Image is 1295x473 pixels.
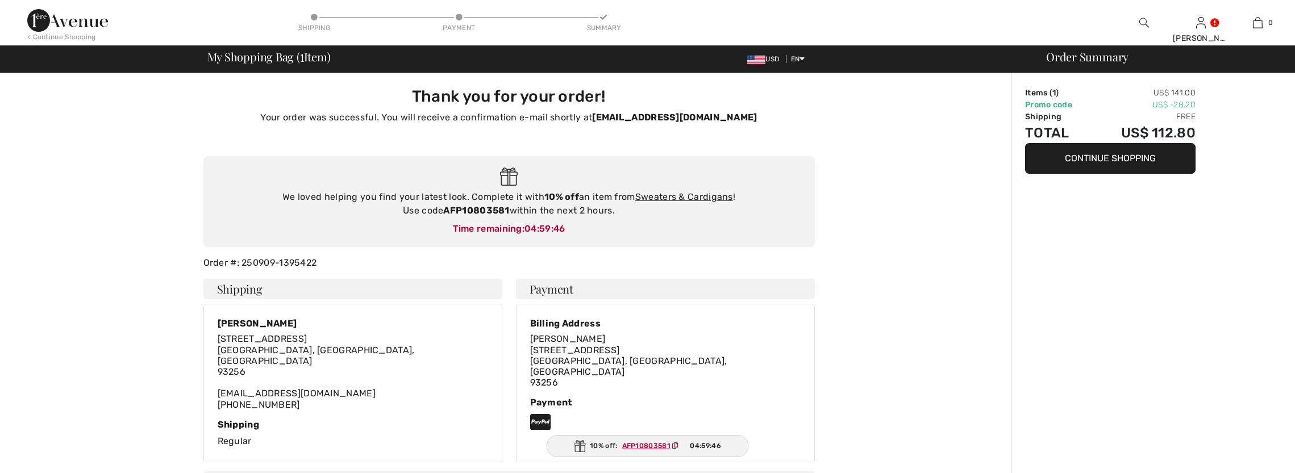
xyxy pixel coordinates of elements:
[218,318,488,329] div: [PERSON_NAME]
[1091,123,1196,143] td: US$ 112.80
[1230,16,1285,30] a: 0
[530,318,801,329] div: Billing Address
[1196,16,1206,30] img: My Info
[442,23,476,33] div: Payment
[1091,111,1196,123] td: Free
[530,333,606,344] span: [PERSON_NAME]
[1173,32,1229,44] div: [PERSON_NAME]
[500,168,518,186] img: Gift.svg
[747,55,784,63] span: USD
[203,279,502,299] h4: Shipping
[791,55,805,63] span: EN
[690,441,721,451] span: 04:59:46
[215,190,803,217] div: We loved helping you find your latest look. Complete it with an item from ! Use code within the n...
[622,442,671,450] ins: AFP10803581
[1025,111,1091,123] td: Shipping
[1032,51,1288,62] div: Order Summary
[544,191,579,202] strong: 10% off
[1052,88,1056,98] span: 1
[1025,87,1091,99] td: Items ( )
[297,23,331,33] div: Shipping
[207,51,331,62] span: My Shopping Bag ( Item)
[1253,16,1263,30] img: My Bag
[218,333,488,409] div: [EMAIL_ADDRESS][DOMAIN_NAME] [PHONE_NUMBER]
[1139,16,1149,30] img: search the website
[587,23,621,33] div: Summary
[574,440,585,452] img: Gift.svg
[210,87,808,106] h3: Thank you for your order!
[635,191,733,202] a: Sweaters & Cardigans
[218,419,488,430] div: Shipping
[218,419,488,448] div: Regular
[215,222,803,236] div: Time remaining:
[524,223,565,234] span: 04:59:46
[300,48,304,63] span: 1
[546,435,749,457] div: 10% off:
[530,397,801,408] div: Payment
[1025,143,1196,174] button: Continue Shopping
[1268,18,1273,28] span: 0
[210,111,808,124] p: Your order was successful. You will receive a confirmation e-mail shortly at
[27,9,108,32] img: 1ère Avenue
[218,333,415,377] span: [STREET_ADDRESS] [GEOGRAPHIC_DATA], [GEOGRAPHIC_DATA], [GEOGRAPHIC_DATA] 93256
[516,279,815,299] h4: Payment
[747,55,765,64] img: US Dollar
[1025,123,1091,143] td: Total
[27,32,96,42] div: < Continue Shopping
[592,112,757,123] strong: [EMAIL_ADDRESS][DOMAIN_NAME]
[197,256,822,270] div: Order #: 250909-1395422
[443,205,509,216] strong: AFP10803581
[1025,99,1091,111] td: Promo code
[1091,99,1196,111] td: US$ -28.20
[1091,87,1196,99] td: US$ 141.00
[1196,17,1206,28] a: Sign In
[530,345,727,388] span: [STREET_ADDRESS] [GEOGRAPHIC_DATA], [GEOGRAPHIC_DATA], [GEOGRAPHIC_DATA] 93256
